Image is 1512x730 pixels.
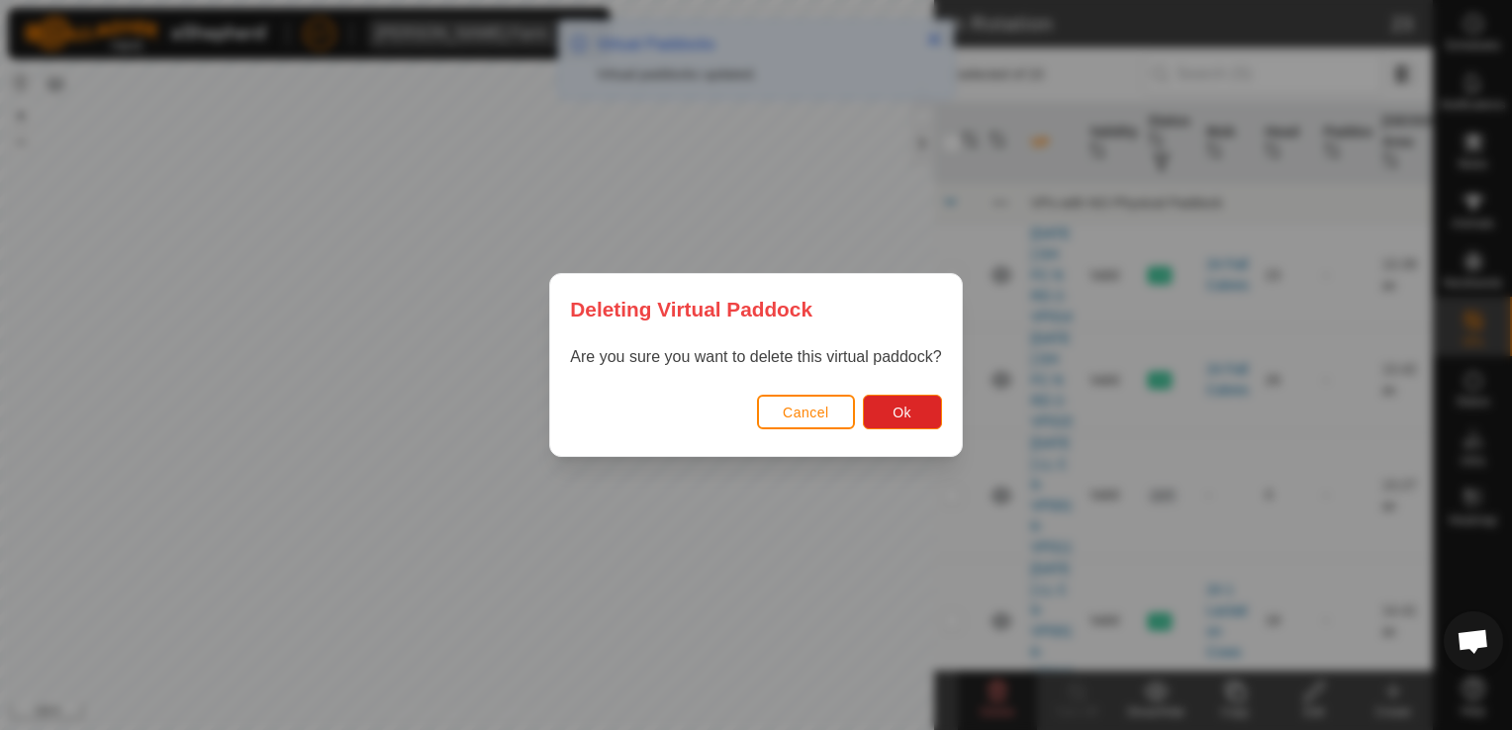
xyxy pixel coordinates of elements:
p: Are you sure you want to delete this virtual paddock? [570,345,941,369]
button: Cancel [757,395,855,429]
span: Ok [893,405,911,420]
span: Cancel [783,405,829,420]
div: Open chat [1444,611,1503,671]
button: Ok [863,395,942,429]
span: Deleting Virtual Paddock [570,294,812,324]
